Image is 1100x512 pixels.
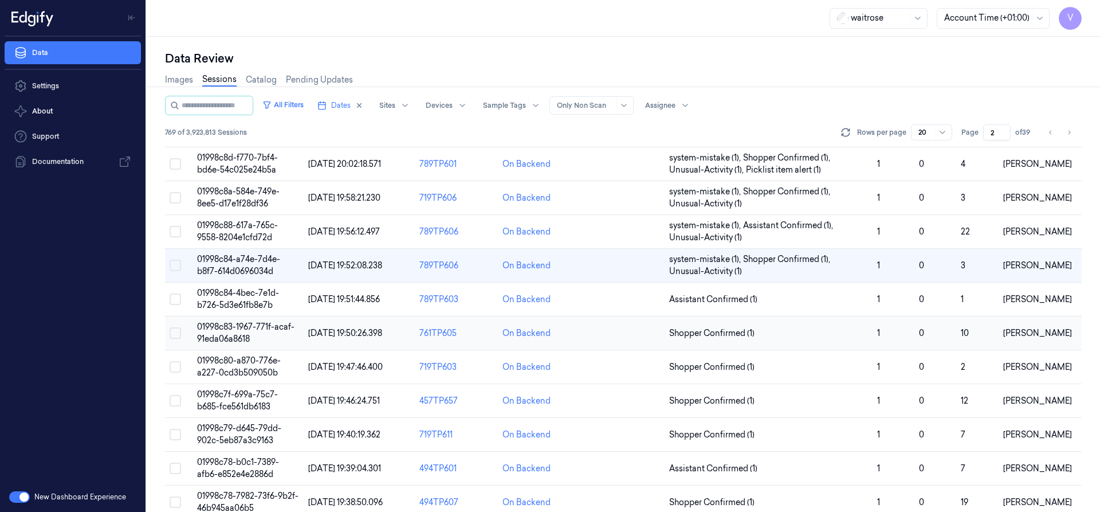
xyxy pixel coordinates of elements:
[669,186,743,198] span: system-mistake (1) ,
[502,226,551,238] div: On Backend
[502,395,551,407] div: On Backend
[419,327,493,339] div: 761TP605
[419,463,493,475] div: 494TP601
[165,74,193,86] a: Images
[502,361,551,373] div: On Backend
[5,125,141,148] a: Support
[246,74,277,86] a: Catalog
[1003,226,1072,237] span: [PERSON_NAME]
[170,361,181,373] button: Select row
[919,294,924,304] span: 0
[502,260,551,272] div: On Backend
[1003,396,1072,406] span: [PERSON_NAME]
[1043,124,1077,140] nav: pagination
[961,127,979,138] span: Page
[743,186,832,198] span: Shopper Confirmed (1) ,
[961,193,965,203] span: 3
[961,396,968,406] span: 12
[961,159,965,169] span: 4
[308,260,382,271] span: [DATE] 19:52:08.238
[197,322,294,344] span: 01998c83-1967-771f-acaf-91eda06a8618
[919,497,924,507] span: 0
[419,294,493,306] div: 789TP603
[308,396,380,406] span: [DATE] 19:46:24.751
[170,497,181,508] button: Select row
[961,429,965,440] span: 7
[743,220,835,232] span: Assistant Confirmed (1) ,
[669,429,755,441] span: Shopper Confirmed (1)
[123,9,141,27] button: Toggle Navigation
[669,265,742,278] span: Unusual-Activity (1)
[669,152,743,164] span: system-mistake (1) ,
[170,463,181,474] button: Select row
[1003,328,1072,338] span: [PERSON_NAME]
[165,127,247,138] span: 769 of 3,923,813 Sessions
[502,497,551,509] div: On Backend
[308,429,380,440] span: [DATE] 19:40:19.362
[669,220,743,232] span: system-mistake (1) ,
[419,395,493,407] div: 457TP657
[419,158,493,170] div: 789TP601
[919,396,924,406] span: 0
[877,328,880,338] span: 1
[5,150,141,173] a: Documentation
[1059,7,1082,30] span: V
[1003,362,1072,372] span: [PERSON_NAME]
[170,327,181,339] button: Select row
[170,395,181,407] button: Select row
[419,429,493,441] div: 719TP611
[308,294,380,304] span: [DATE] 19:51:44.856
[919,328,924,338] span: 0
[961,328,969,338] span: 10
[877,463,880,474] span: 1
[877,159,880,169] span: 1
[308,193,380,203] span: [DATE] 19:58:21.230
[197,186,280,209] span: 01998c8a-584e-749e-8ee5-d17e1f28df36
[5,100,141,123] button: About
[669,253,743,265] span: system-mistake (1) ,
[669,327,755,339] span: Shopper Confirmed (1)
[961,362,965,372] span: 2
[313,96,368,115] button: Dates
[5,75,141,97] a: Settings
[669,294,757,306] span: Assistant Confirmed (1)
[919,226,924,237] span: 0
[1003,497,1072,507] span: [PERSON_NAME]
[165,50,1082,67] div: Data Review
[308,328,382,338] span: [DATE] 19:50:26.398
[419,260,493,272] div: 789TP606
[1003,260,1072,271] span: [PERSON_NAME]
[170,294,181,305] button: Select row
[1003,294,1072,304] span: [PERSON_NAME]
[502,429,551,441] div: On Backend
[170,260,181,271] button: Select row
[877,260,880,271] span: 1
[961,294,964,304] span: 1
[919,429,924,440] span: 0
[502,327,551,339] div: On Backend
[419,226,493,238] div: 789TP606
[308,226,380,237] span: [DATE] 19:56:12.497
[1003,159,1072,169] span: [PERSON_NAME]
[669,232,742,244] span: Unusual-Activity (1)
[919,362,924,372] span: 0
[877,396,880,406] span: 1
[197,457,279,479] span: 01998c78-b0c1-7389-afb6-e852e4e2886d
[1003,463,1072,474] span: [PERSON_NAME]
[308,463,381,474] span: [DATE] 19:39:04.301
[286,74,353,86] a: Pending Updates
[419,361,493,373] div: 719TP603
[502,294,551,306] div: On Backend
[669,361,755,373] span: Shopper Confirmed (1)
[961,226,970,237] span: 22
[919,193,924,203] span: 0
[669,463,757,475] span: Assistant Confirmed (1)
[170,226,181,237] button: Select row
[877,497,880,507] span: 1
[743,152,832,164] span: Shopper Confirmed (1) ,
[258,96,308,114] button: All Filters
[331,100,351,111] span: Dates
[502,192,551,204] div: On Backend
[197,220,278,243] span: 01998c88-617a-765c-9558-8204e1cfd72d
[669,395,755,407] span: Shopper Confirmed (1)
